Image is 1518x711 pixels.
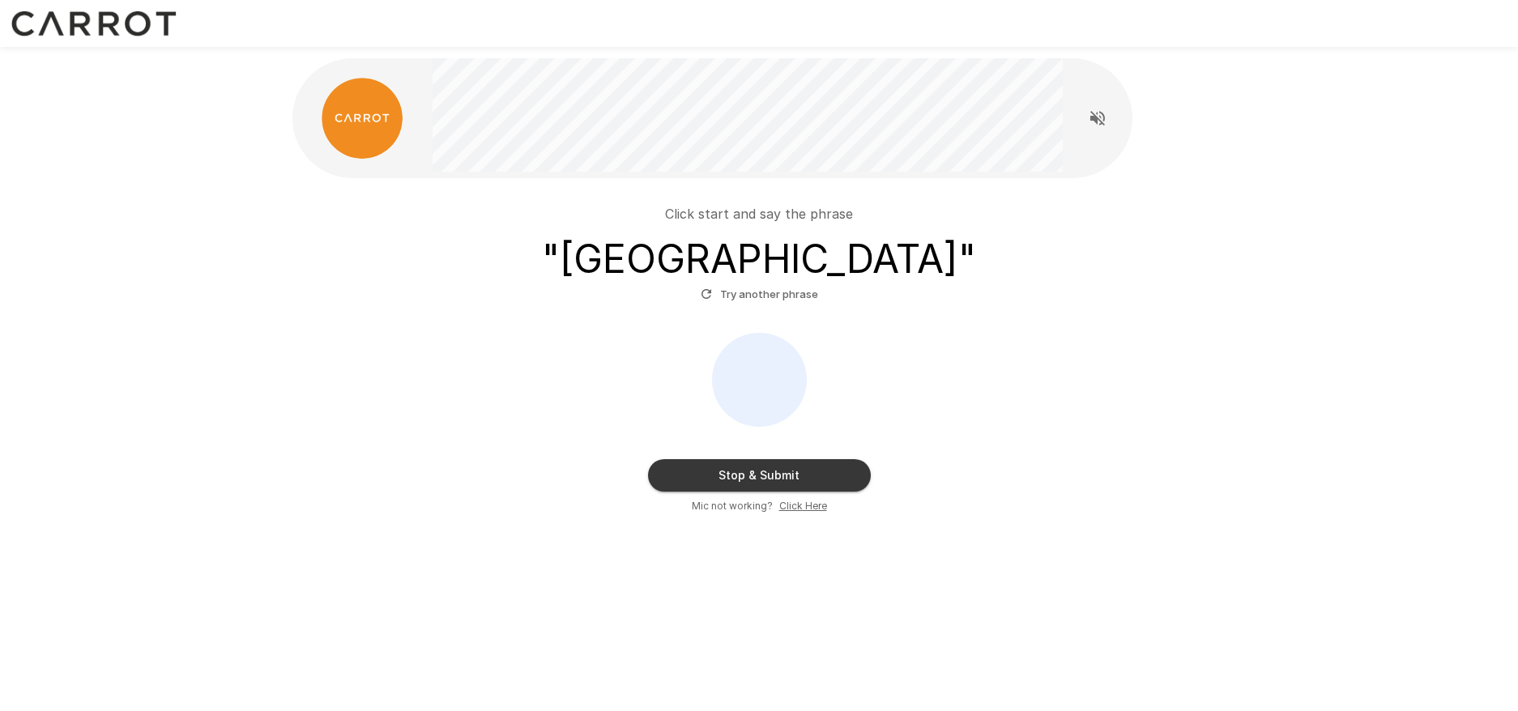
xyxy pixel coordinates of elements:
img: carrot_logo.png [322,78,403,159]
u: Click Here [779,500,827,512]
button: Stop & Submit [648,459,871,492]
span: Mic not working? [692,498,773,514]
h3: " [GEOGRAPHIC_DATA] " [542,236,976,282]
p: Click start and say the phrase [665,204,853,224]
button: Read questions aloud [1081,102,1114,134]
button: Try another phrase [697,282,822,307]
